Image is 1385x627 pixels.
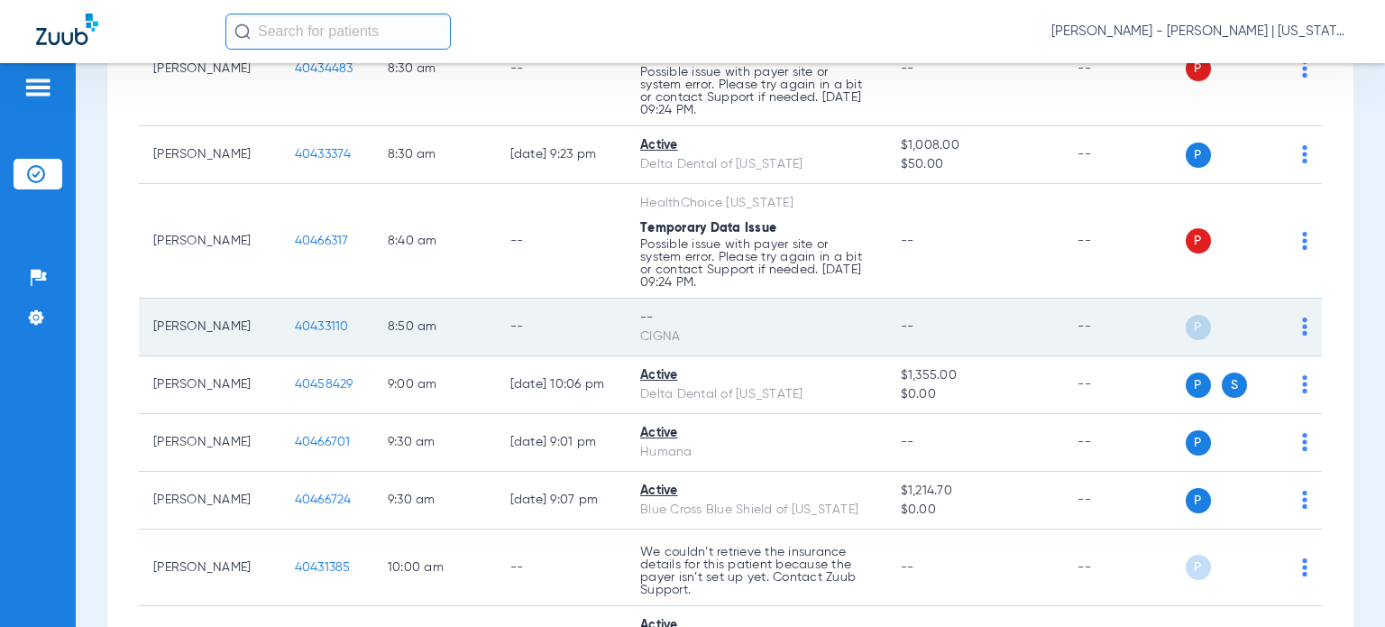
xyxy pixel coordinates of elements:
td: -- [1063,299,1185,356]
span: Temporary Data Issue [640,222,776,235]
span: P [1186,430,1211,456]
td: -- [1063,356,1185,414]
img: Zuub Logo [36,14,98,45]
span: P [1186,488,1211,513]
td: [DATE] 9:23 PM [496,126,626,184]
td: 8:40 AM [373,184,496,299]
img: group-dot-blue.svg [1302,318,1307,336]
td: -- [496,530,626,606]
td: [DATE] 9:01 PM [496,414,626,472]
p: Possible issue with payer site or system error. Please try again in a bit or contact Support if n... [640,66,872,116]
td: 9:30 AM [373,414,496,472]
span: P [1186,56,1211,81]
input: Search for patients [225,14,451,50]
td: [PERSON_NAME] [139,530,280,606]
span: [PERSON_NAME] - [PERSON_NAME] | [US_STATE] Family Dentistry [1051,23,1349,41]
span: 40466724 [295,493,352,506]
td: [DATE] 10:06 PM [496,356,626,414]
td: [PERSON_NAME] [139,126,280,184]
div: Active [640,366,872,385]
div: Active [640,482,872,501]
span: -- [901,320,914,333]
img: group-dot-blue.svg [1302,60,1307,78]
div: Active [640,424,872,443]
div: Humana [640,443,872,462]
div: Active [640,136,872,155]
td: -- [1063,472,1185,530]
p: Possible issue with payer site or system error. Please try again in a bit or contact Support if n... [640,238,872,289]
div: CIGNA [640,327,872,346]
td: -- [496,299,626,356]
span: S [1222,373,1247,398]
span: $1,008.00 [901,136,1050,155]
span: -- [901,235,914,247]
span: 40458429 [295,378,353,391]
td: 8:30 AM [373,12,496,126]
td: [PERSON_NAME] [139,299,280,356]
span: 40431385 [295,561,351,574]
td: -- [496,12,626,126]
img: group-dot-blue.svg [1302,491,1307,509]
div: -- [640,309,872,327]
div: Delta Dental of [US_STATE] [640,385,872,404]
div: HealthChoice [US_STATE] [640,194,872,213]
span: $0.00 [901,385,1050,404]
span: $50.00 [901,155,1050,174]
td: -- [1063,126,1185,184]
span: -- [901,62,914,75]
img: hamburger-icon [23,77,52,98]
td: 9:30 AM [373,472,496,530]
td: -- [1063,12,1185,126]
span: $1,214.70 [901,482,1050,501]
span: P [1186,555,1211,580]
span: P [1186,315,1211,340]
img: group-dot-blue.svg [1302,375,1307,393]
td: [PERSON_NAME] [139,356,280,414]
td: -- [1063,184,1185,299]
td: [PERSON_NAME] [139,414,280,472]
td: [PERSON_NAME] [139,12,280,126]
span: 40433110 [295,320,349,333]
td: [DATE] 9:07 PM [496,472,626,530]
span: 40466701 [295,436,351,448]
span: 40466317 [295,235,349,247]
td: -- [1063,414,1185,472]
span: $0.00 [901,501,1050,520]
img: group-dot-blue.svg [1302,232,1307,250]
span: $1,355.00 [901,366,1050,385]
span: P [1186,143,1211,168]
div: Blue Cross Blue Shield of [US_STATE] [640,501,872,520]
img: group-dot-blue.svg [1302,145,1307,163]
span: P [1186,228,1211,254]
span: -- [901,561,914,574]
span: P [1186,373,1211,398]
img: group-dot-blue.svg [1302,433,1307,451]
span: 40434483 [295,62,353,75]
div: Delta Dental of [US_STATE] [640,155,872,174]
td: 8:30 AM [373,126,496,184]
td: [PERSON_NAME] [139,472,280,530]
td: 10:00 AM [373,530,496,606]
td: 9:00 AM [373,356,496,414]
td: [PERSON_NAME] [139,184,280,299]
p: We couldn’t retrieve the insurance details for this patient because the payer isn’t set up yet. C... [640,546,872,596]
span: 40433374 [295,148,352,161]
td: -- [496,184,626,299]
span: -- [901,436,914,448]
td: 8:50 AM [373,299,496,356]
iframe: Chat Widget [1295,540,1385,627]
td: -- [1063,530,1185,606]
img: Search Icon [234,23,251,40]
